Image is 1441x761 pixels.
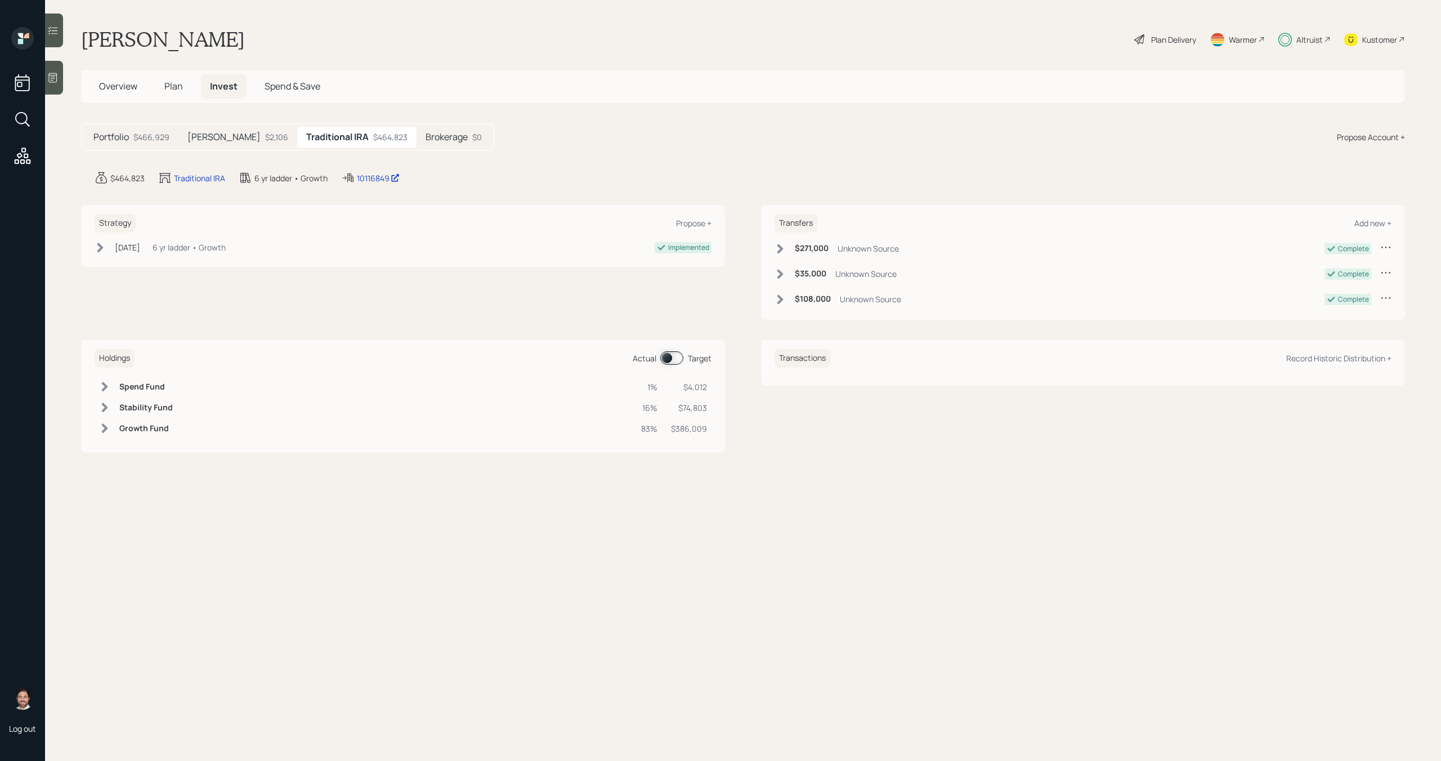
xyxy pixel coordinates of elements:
h6: Stability Fund [119,403,173,413]
div: $2,106 [265,131,288,143]
div: Unknown Source [838,243,899,254]
div: $466,929 [133,131,169,143]
div: Add new + [1354,218,1391,229]
div: 10116849 [357,172,400,184]
div: $386,009 [671,423,707,435]
h6: $271,000 [795,244,829,253]
span: Overview [99,80,137,92]
div: $74,803 [671,402,707,414]
span: Spend & Save [265,80,320,92]
span: Plan [164,80,183,92]
div: Altruist [1296,34,1323,46]
h6: Transactions [775,349,830,368]
h5: [PERSON_NAME] [187,132,261,142]
div: Traditional IRA [174,172,225,184]
div: [DATE] [115,241,140,253]
div: 6 yr ladder • Growth [254,172,328,184]
div: $464,823 [110,172,145,184]
div: Propose + [676,218,711,229]
h5: Traditional IRA [306,132,369,142]
div: $4,012 [671,381,707,393]
div: Warmer [1229,34,1257,46]
div: Implemented [668,243,709,253]
div: Complete [1338,294,1369,305]
h6: Growth Fund [119,424,173,433]
h5: Portfolio [93,132,129,142]
h6: Strategy [95,214,136,232]
div: Plan Delivery [1151,34,1196,46]
div: $464,823 [373,131,408,143]
h6: Spend Fund [119,382,173,392]
div: Record Historic Distribution + [1286,353,1391,364]
div: Target [688,352,711,364]
h5: Brokerage [426,132,468,142]
h6: Holdings [95,349,135,368]
div: $0 [472,131,482,143]
span: Invest [210,80,238,92]
div: Log out [9,723,36,734]
div: Unknown Source [840,293,901,305]
div: 1% [641,381,657,393]
h1: [PERSON_NAME] [81,27,245,52]
h6: Transfers [775,214,817,232]
div: Complete [1338,269,1369,279]
h6: $108,000 [795,294,831,304]
div: 6 yr ladder • Growth [153,241,226,253]
div: Unknown Source [835,268,897,280]
div: 83% [641,423,657,435]
div: Actual [633,352,656,364]
div: 16% [641,402,657,414]
img: michael-russo-headshot.png [11,687,34,710]
div: Kustomer [1362,34,1397,46]
h6: $35,000 [795,269,826,279]
div: Complete [1338,244,1369,254]
div: Propose Account + [1337,131,1405,143]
